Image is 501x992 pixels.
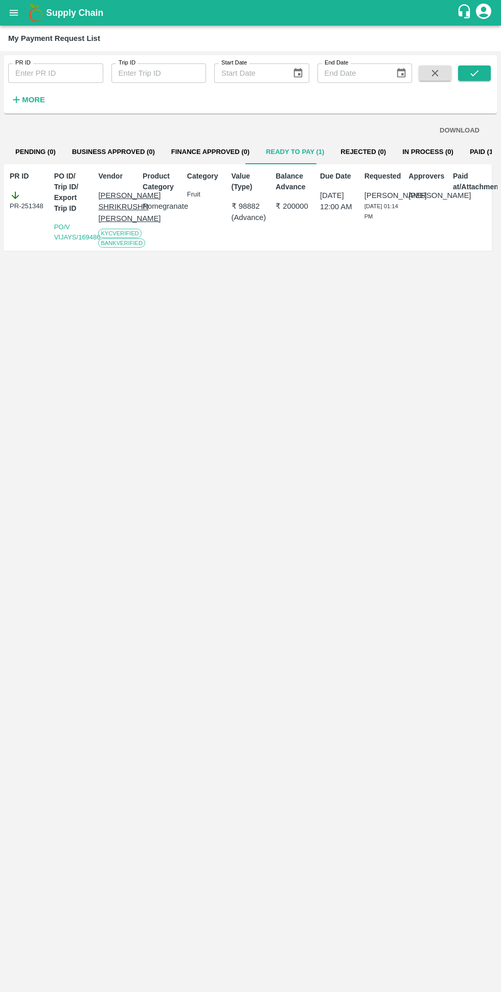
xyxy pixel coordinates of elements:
input: Start Date [214,63,284,83]
b: Supply Chain [46,8,103,18]
div: PR-251348 [10,190,46,211]
label: Start Date [221,59,247,67]
button: Pending (0) [7,140,64,164]
p: Balance Advance [276,171,312,192]
label: Trip ID [119,59,135,67]
span: Bank Verified [98,238,145,248]
a: Supply Chain [46,6,457,20]
p: Vendor [98,171,134,182]
button: Choose date [392,63,411,83]
button: More [8,91,48,108]
p: Pomegranate [143,201,179,212]
p: Value (Type) [232,171,268,192]
button: Finance Approved (0) [163,140,258,164]
p: ₹ 98882 [232,201,268,212]
p: [DATE] 12:00 AM [320,190,356,213]
button: In Process (0) [394,140,462,164]
p: PO ID/ Trip ID/ Export Trip ID [54,171,90,214]
label: PR ID [15,59,31,67]
label: End Date [325,59,348,67]
a: PO/V VIJAYS/169486 [54,223,101,241]
button: open drawer [2,1,26,25]
p: [PERSON_NAME] [408,190,445,201]
p: ( Advance ) [232,212,268,223]
p: Approvers [408,171,445,182]
button: Business Approved (0) [64,140,163,164]
span: KYC Verified [98,229,141,238]
div: customer-support [457,4,474,22]
p: Requested [365,171,401,182]
div: My Payment Request List [8,32,100,45]
p: PR ID [10,171,46,182]
span: [DATE] 01:14 PM [365,203,398,219]
p: Paid at/Attachments [453,171,489,192]
p: Due Date [320,171,356,182]
p: ₹ 200000 [276,201,312,212]
img: logo [26,3,46,23]
button: Rejected (0) [332,140,394,164]
p: Product Category [143,171,179,192]
div: account of current user [474,2,493,24]
input: Enter Trip ID [111,63,207,83]
button: DOWNLOAD [436,122,484,140]
input: Enter PR ID [8,63,103,83]
strong: More [22,96,45,104]
p: Fruit [187,190,223,200]
input: End Date [317,63,388,83]
button: Ready To Pay (1) [258,140,332,164]
p: [PERSON_NAME] SHRIKRUSHN [PERSON_NAME] [98,190,134,224]
button: Choose date [288,63,308,83]
p: [PERSON_NAME] [365,190,401,201]
p: Category [187,171,223,182]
